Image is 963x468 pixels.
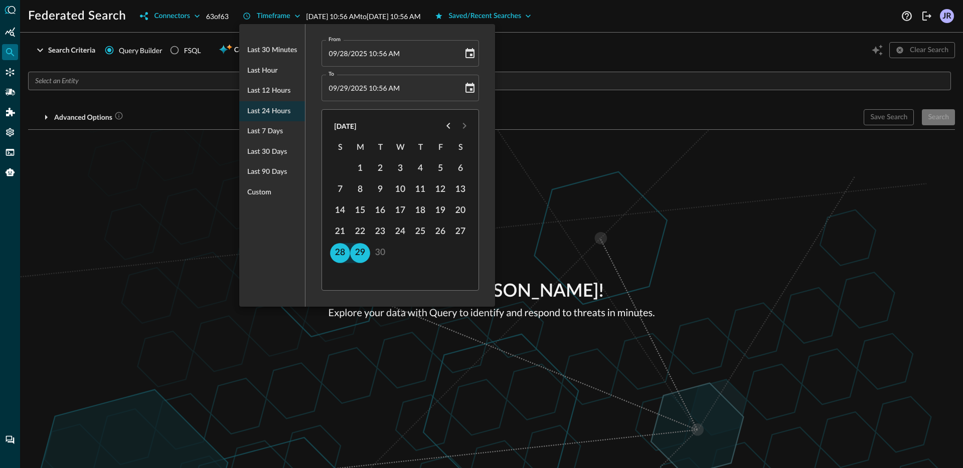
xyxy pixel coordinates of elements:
button: 24 [391,222,411,242]
div: Custom [239,182,305,203]
button: Choose date, selected date is Sep 29, 2025 [462,80,478,96]
label: From [329,36,341,44]
span: Hours [369,84,377,92]
button: 19 [431,201,451,221]
span: Custom [247,186,271,199]
button: 20 [451,201,471,221]
button: 29 [351,243,371,263]
button: 4 [411,159,431,179]
span: Tuesday [371,138,389,158]
button: 8 [351,180,371,200]
span: Last 12 hours [247,85,290,97]
span: Meridiem [389,49,400,58]
button: 27 [451,222,471,242]
div: Last 30 minutes [239,40,305,61]
span: : [377,84,379,92]
button: 11 [411,180,431,200]
label: To [329,70,334,78]
button: 13 [451,180,471,200]
span: : [377,49,379,58]
button: 17 [391,201,411,221]
span: Last hour [247,65,277,77]
span: / [348,84,351,92]
button: 6 [451,159,471,179]
span: Minutes [379,84,387,92]
div: [DATE] [334,121,356,131]
span: Year [351,84,367,92]
span: Monday [351,138,369,158]
span: Last 30 days [247,146,287,158]
button: 21 [331,222,351,242]
button: Choose date, selected date is Sep 28, 2025 [462,46,478,62]
span: Month [329,84,337,92]
button: 2 [371,159,391,179]
button: 9 [371,180,391,200]
span: Year [351,49,367,58]
button: 3 [391,159,411,179]
button: 14 [331,201,351,221]
span: Thursday [411,138,429,158]
div: Last hour [239,61,305,81]
button: 7 [331,180,351,200]
span: / [337,84,340,92]
span: Day [340,49,348,58]
button: 16 [371,201,391,221]
span: Meridiem [389,84,400,92]
button: 10 [391,180,411,200]
span: Last 7 days [247,125,283,138]
span: Last 30 minutes [247,44,297,57]
button: 25 [411,222,431,242]
div: Last 30 days [239,142,305,162]
button: 1 [351,159,371,179]
button: 18 [411,201,431,221]
span: Friday [431,138,449,158]
span: Month [329,49,337,58]
div: Last 90 days [239,162,305,182]
button: 22 [351,222,371,242]
span: Hours [369,49,377,58]
span: Wednesday [391,138,409,158]
button: 12 [431,180,451,200]
span: Day [340,84,348,92]
span: / [348,49,351,58]
button: 23 [371,222,391,242]
span: Sunday [331,138,349,158]
button: 28 [331,243,351,263]
div: Last 7 days [239,121,305,142]
button: 15 [351,201,371,221]
button: Previous month [440,118,456,134]
button: 5 [431,159,451,179]
span: / [337,49,340,58]
span: Last 90 days [247,166,287,178]
span: Saturday [451,138,469,158]
div: Last 12 hours [239,81,305,101]
span: Minutes [379,49,387,58]
button: 26 [431,222,451,242]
